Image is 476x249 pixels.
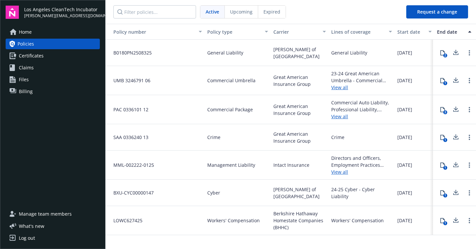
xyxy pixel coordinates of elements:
[19,209,72,219] span: Manage team members
[206,8,219,15] span: Active
[19,51,44,61] span: Certificates
[397,161,412,168] span: [DATE]
[443,221,447,225] div: 1
[331,217,384,224] div: Workers' Compensation
[465,217,473,225] a: Open options
[6,27,100,37] a: Home
[436,159,449,172] button: 1
[19,233,35,243] div: Log out
[108,134,148,141] span: SAA 0336240 13
[331,113,392,120] a: View all
[397,217,412,224] span: [DATE]
[331,70,392,84] div: 23-24 Great American Umbrella - Commercial Umbrella
[230,8,253,15] span: Upcoming
[6,209,100,219] a: Manage team members
[436,214,449,227] button: 1
[207,161,255,168] span: Management Liability
[434,24,474,40] button: End date
[19,223,44,230] span: What ' s new
[108,28,195,35] div: Toggle SortBy
[443,110,447,114] div: 3
[443,194,447,197] div: 1
[331,134,344,141] div: Crime
[331,84,392,91] a: View all
[397,28,424,35] div: Start date
[205,24,271,40] button: Policy type
[19,27,32,37] span: Home
[436,103,449,116] button: 3
[6,62,100,73] a: Claims
[331,155,392,168] div: Directors and Officers, Employment Practices Liability
[273,103,326,117] span: Great American Insurance Group
[19,74,29,85] span: Files
[443,53,447,57] div: 2
[19,62,34,73] span: Claims
[331,49,367,56] div: General Liability
[397,134,412,141] span: [DATE]
[443,81,447,85] div: 1
[207,134,220,141] span: Crime
[271,24,329,40] button: Carrier
[6,39,100,49] a: Policies
[273,130,326,144] span: Great American Insurance Group
[108,106,148,113] span: PAC 0336101 12
[19,86,33,97] span: Billing
[108,161,154,168] span: MML-002222-0125
[207,217,260,224] span: Workers' Compensation
[465,77,473,85] a: Open options
[207,189,220,196] span: Cyber
[273,210,326,231] span: Berkshire Hathaway Homestate Companies (BHHC)
[24,6,100,19] button: Los Angeles CleanTech Incubator[PERSON_NAME][EMAIL_ADDRESS][DOMAIN_NAME]
[207,106,253,113] span: Commercial Package
[397,189,412,196] span: [DATE]
[465,189,473,197] a: Open options
[273,186,326,200] span: [PERSON_NAME] of [GEOGRAPHIC_DATA]
[18,39,34,49] span: Policies
[207,49,243,56] span: General Liability
[397,77,412,84] span: [DATE]
[436,131,449,144] button: 1
[263,8,280,15] span: Expired
[443,138,447,142] div: 1
[6,86,100,97] a: Billing
[406,5,468,18] button: Request a change
[331,168,392,175] a: View all
[397,106,412,113] span: [DATE]
[397,49,412,56] span: [DATE]
[113,5,196,18] input: Filter policies...
[6,223,55,230] button: What's new
[273,161,309,168] span: Intact Insurance
[108,217,142,224] span: LOWC627425
[273,74,326,88] span: Great American Insurance Group
[273,28,319,35] div: Carrier
[436,74,449,87] button: 1
[6,51,100,61] a: Certificates
[331,99,392,113] div: Commercial Auto Liability, Professional Liability, Commercial Inland Marine, Commercial Property,...
[6,74,100,85] a: Files
[108,28,195,35] div: Policy number
[24,13,100,19] span: [PERSON_NAME][EMAIL_ADDRESS][DOMAIN_NAME]
[108,189,154,196] span: BXU-CYC00000147
[273,46,326,60] span: [PERSON_NAME] of [GEOGRAPHIC_DATA]
[108,77,150,84] span: UMB 3246791 06
[436,186,449,199] button: 1
[465,49,473,57] a: Open options
[465,161,473,169] a: Open options
[6,6,19,19] img: navigator-logo.svg
[395,24,434,40] button: Start date
[331,28,385,35] div: Lines of coverage
[108,49,152,56] span: B0180PN2508325
[331,186,392,200] div: 24-25 Cyber - Cyber Liability
[437,28,464,35] div: End date
[329,24,395,40] button: Lines of coverage
[24,6,100,13] span: Los Angeles CleanTech Incubator
[436,46,449,59] button: 2
[465,133,473,141] a: Open options
[465,106,473,114] a: Open options
[207,28,261,35] div: Policy type
[207,77,256,84] span: Commercial Umbrella
[443,166,447,170] div: 1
